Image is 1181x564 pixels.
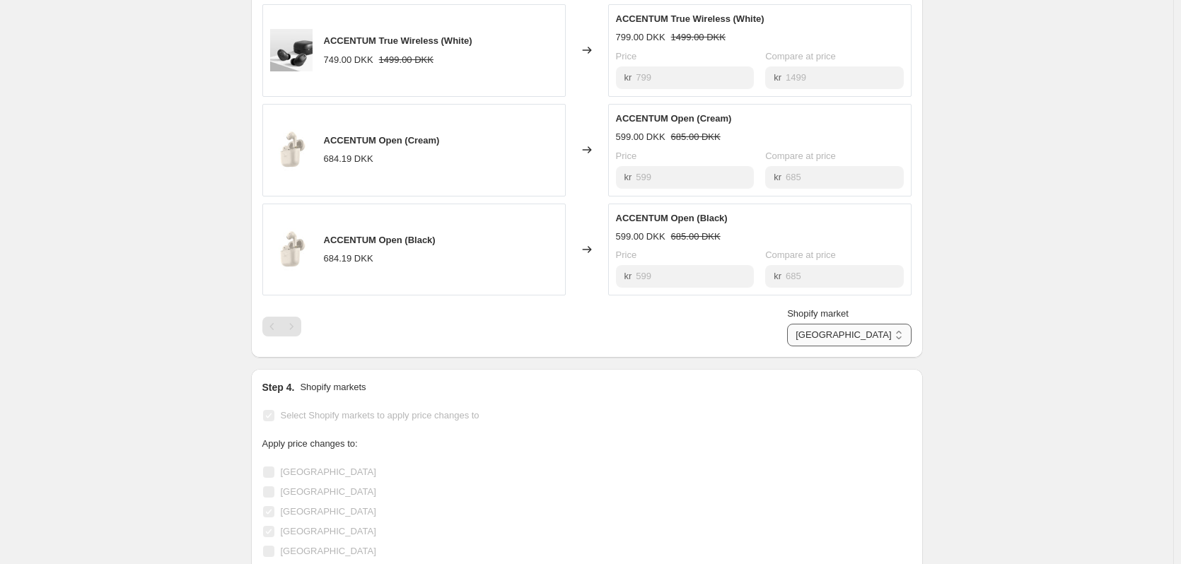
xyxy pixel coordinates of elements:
[765,51,836,61] span: Compare at price
[270,29,313,71] img: ACCENTUMTW_Packaging_80x.webp
[281,546,376,556] span: [GEOGRAPHIC_DATA]
[616,30,665,45] div: 799.00 DKK
[616,213,728,223] span: ACCENTUM Open (Black)
[765,249,836,260] span: Compare at price
[281,506,376,517] span: [GEOGRAPHIC_DATA]
[774,172,781,182] span: kr
[324,53,373,67] div: 749.00 DKK
[671,30,726,45] strike: 1499.00 DKK
[616,113,732,124] span: ACCENTUM Open (Cream)
[616,130,665,144] div: 599.00 DKK
[270,129,313,171] img: Senn_accentum_open_tw_case_open_iso_creme_v1_80x.jpg
[281,486,376,497] span: [GEOGRAPHIC_DATA]
[262,438,358,449] span: Apply price changes to:
[624,271,632,281] span: kr
[262,380,295,394] h2: Step 4.
[281,466,376,477] span: [GEOGRAPHIC_DATA]
[774,72,781,83] span: kr
[300,380,366,394] p: Shopify markets
[671,230,721,244] strike: 685.00 DKK
[281,410,479,421] span: Select Shopify markets to apply price changes to
[616,13,764,24] span: ACCENTUM True Wireless (White)
[324,235,436,245] span: ACCENTUM Open (Black)
[616,230,665,244] div: 599.00 DKK
[774,271,781,281] span: kr
[616,151,637,161] span: Price
[324,252,373,266] div: 684.19 DKK
[616,249,637,260] span: Price
[671,130,721,144] strike: 685.00 DKK
[765,151,836,161] span: Compare at price
[324,135,440,146] span: ACCENTUM Open (Cream)
[787,308,849,319] span: Shopify market
[624,172,632,182] span: kr
[281,526,376,536] span: [GEOGRAPHIC_DATA]
[379,53,434,67] strike: 1499.00 DKK
[270,228,313,271] img: Senn_accentum_open_tw_case_open_iso_creme_v1_80x.jpg
[616,51,637,61] span: Price
[324,35,472,46] span: ACCENTUM True Wireless (White)
[262,317,301,336] nav: Pagination
[624,72,632,83] span: kr
[324,152,373,166] div: 684.19 DKK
